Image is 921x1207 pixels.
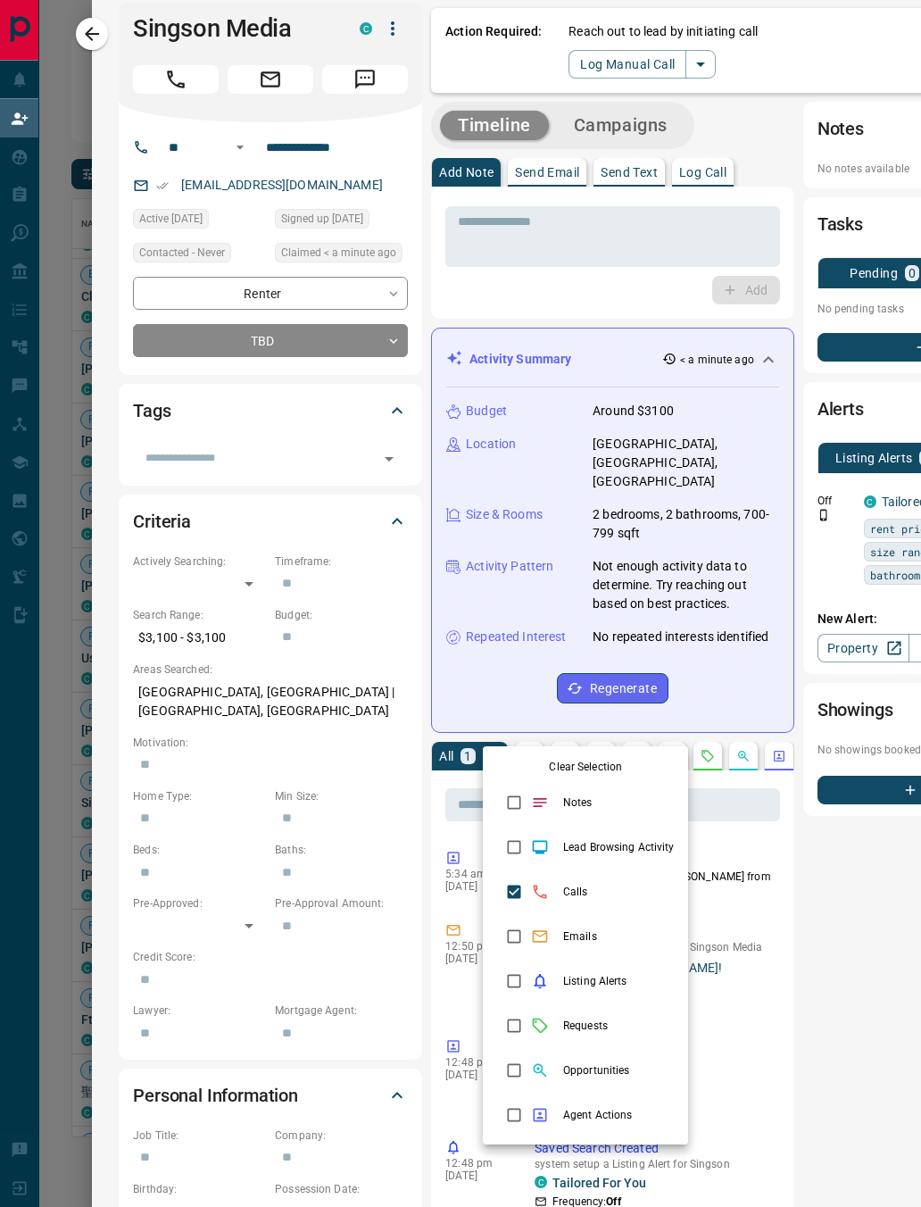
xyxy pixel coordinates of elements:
[563,795,674,811] span: Notes
[563,1062,674,1078] span: Opportunities
[563,884,674,900] span: Calls
[563,928,674,945] span: Emails
[563,1018,674,1034] span: Requests
[563,839,674,855] span: Lead Browsing Activity
[483,753,688,780] li: Clear Selection
[563,1107,674,1123] span: Agent Actions
[563,973,674,989] span: Listing Alerts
